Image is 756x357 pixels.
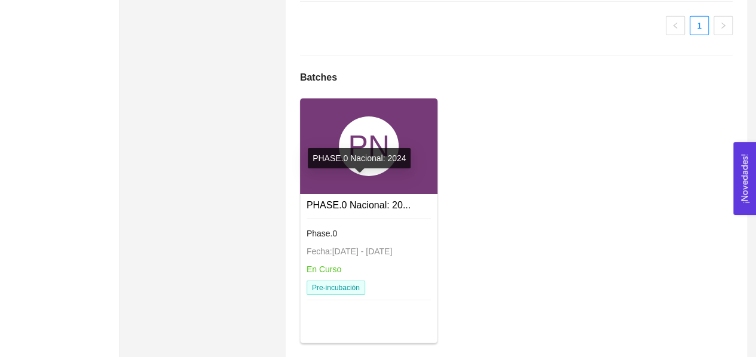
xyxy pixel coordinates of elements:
[308,148,411,168] div: PHASE.0 Nacional: 2024
[672,22,679,29] span: left
[690,16,709,35] li: 1
[720,22,727,29] span: right
[690,17,708,35] a: 1
[733,142,756,215] button: Open Feedback Widget
[666,16,685,35] button: left
[714,16,733,35] li: Página siguiente
[307,200,411,210] a: PHASE.0 Nacional: 20...
[307,229,337,238] span: Phase.0
[307,264,341,274] span: En Curso
[300,70,337,85] h5: Batches
[339,116,399,176] div: PN
[714,16,733,35] button: right
[666,16,685,35] li: Página anterior
[307,281,365,295] span: Pre-incubación
[307,247,392,256] span: Fecha: [DATE] - [DATE]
